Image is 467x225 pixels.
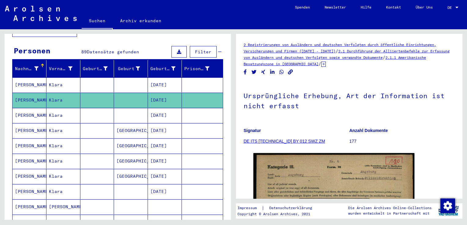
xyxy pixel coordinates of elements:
span: Filter [195,49,211,55]
p: 177 [349,138,455,145]
mat-cell: [PERSON_NAME] [13,123,46,138]
mat-cell: [PERSON_NAME] [46,199,80,214]
b: Anzahl Dokumente [349,128,388,133]
mat-cell: [DATE] [148,108,182,123]
mat-cell: [PERSON_NAME] [13,154,46,169]
a: Suchen [82,13,113,29]
button: Share on Xing [260,68,267,76]
mat-header-cell: Geburtsname [80,60,114,77]
span: / [318,61,321,66]
span: / [336,48,338,54]
mat-header-cell: Geburt‏ [114,60,148,77]
span: / [383,55,385,60]
button: Share on LinkedIn [269,68,276,76]
mat-cell: [PERSON_NAME] [13,108,46,123]
button: Share on WhatsApp [278,68,285,76]
mat-cell: [GEOGRAPHIC_DATA] [114,138,148,153]
div: Geburtsdatum [150,64,183,73]
p: Copyright © Arolsen Archives, 2021 [237,211,319,217]
mat-cell: Klara [46,77,80,92]
mat-cell: Klara [46,154,80,169]
a: 2.1 Durchführung der Alliiertenbefehle zur Erfassung von Ausländern und deutschen Verfolgten sowi... [244,49,450,60]
mat-cell: [GEOGRAPHIC_DATA] [114,154,148,169]
img: Arolsen_neg.svg [5,6,77,21]
mat-header-cell: Nachname [13,60,46,77]
h1: Ursprüngliche Erhebung, Art der Information ist nicht erfasst [244,82,455,119]
div: Geburtsname [83,66,108,72]
span: Datensätze gefunden [87,49,139,55]
b: Signatur [244,128,261,133]
span: DE [447,5,454,10]
mat-cell: [GEOGRAPHIC_DATA] [114,123,148,138]
mat-cell: Klara [46,138,80,153]
div: Geburt‏ [116,64,148,73]
mat-cell: [PERSON_NAME] [13,199,46,214]
div: Personen [14,45,50,56]
div: Geburt‏ [116,66,140,72]
mat-cell: Klara [46,184,80,199]
div: Geburtsdatum [150,66,175,72]
a: Impressum [237,205,262,211]
span: 89 [81,49,87,55]
mat-cell: [DATE] [148,138,182,153]
div: | [237,205,319,211]
mat-cell: Klara [46,123,80,138]
mat-cell: [DATE] [148,93,182,108]
p: Die Arolsen Archives Online-Collections [348,205,432,211]
p: wurden entwickelt in Partnerschaft mit [348,211,432,216]
div: Vorname [49,66,72,72]
img: yv_logo.png [437,203,460,218]
a: Datenschutzerklärung [264,205,319,211]
div: Prisoner # [184,64,217,73]
mat-cell: Klara [46,169,80,184]
mat-cell: Klara [46,108,80,123]
a: 2 Registrierungen von Ausländern und deutschen Verfolgten durch öffentliche Einrichtungen, Versic... [244,42,436,53]
div: Nachname [15,66,39,72]
mat-cell: [DATE] [148,154,182,169]
mat-cell: [PERSON_NAME] [13,77,46,92]
div: Vorname [49,64,80,73]
mat-header-cell: Prisoner # [182,60,223,77]
a: Archiv erkunden [113,13,169,28]
mat-cell: [PERSON_NAME] [13,184,46,199]
mat-cell: [DATE] [148,123,182,138]
mat-cell: [PERSON_NAME] [13,138,46,153]
mat-cell: Klara [46,93,80,108]
a: DE ITS [TECHNICAL_ID] BY 012 SWZ ZM [244,139,325,144]
mat-cell: [DATE] [148,169,182,184]
mat-cell: [DATE] [148,184,182,199]
div: Prisoner # [184,66,209,72]
div: Geburtsname [83,64,116,73]
mat-cell: [DATE] [148,77,182,92]
mat-cell: [PERSON_NAME] [13,93,46,108]
mat-header-cell: Vorname [46,60,80,77]
mat-header-cell: Geburtsdatum [148,60,182,77]
mat-cell: [PERSON_NAME] [13,169,46,184]
button: Share on Twitter [251,68,257,76]
img: Zustimmung ändern [440,198,455,213]
mat-cell: [GEOGRAPHIC_DATA] [114,169,148,184]
button: Filter [190,46,217,58]
button: Share on Facebook [242,68,248,76]
button: Copy link [287,68,294,76]
div: Nachname [15,64,46,73]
